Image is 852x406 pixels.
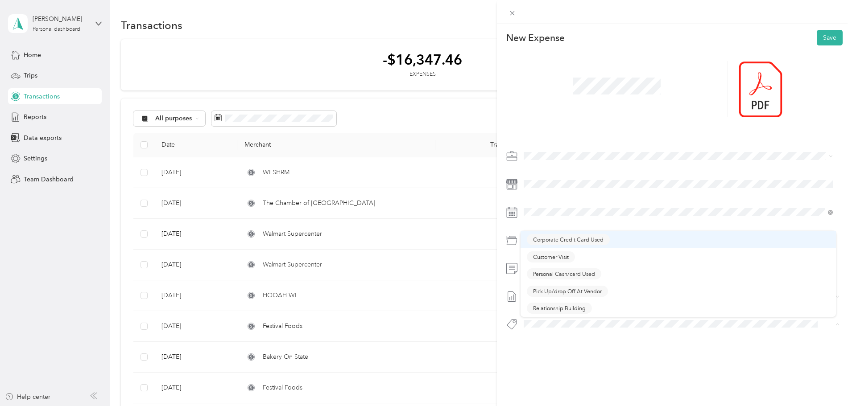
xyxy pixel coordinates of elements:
[527,303,592,314] button: Relationship Building
[506,32,565,44] p: New Expense
[527,251,575,262] button: Customer Visit
[533,236,604,244] span: Corporate Credit Card Used
[802,356,852,406] iframe: Everlance-gr Chat Button Frame
[527,286,608,297] button: Pick Up/drop Off At Vendor
[533,287,602,295] span: Pick Up/drop Off At Vendor
[533,253,569,261] span: Customer Visit
[527,234,610,245] button: Corporate Credit Card Used
[817,30,843,45] button: Save
[533,270,595,278] span: Personal Cash/card Used
[533,304,586,312] span: Relationship Building
[527,268,601,279] button: Personal Cash/card Used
